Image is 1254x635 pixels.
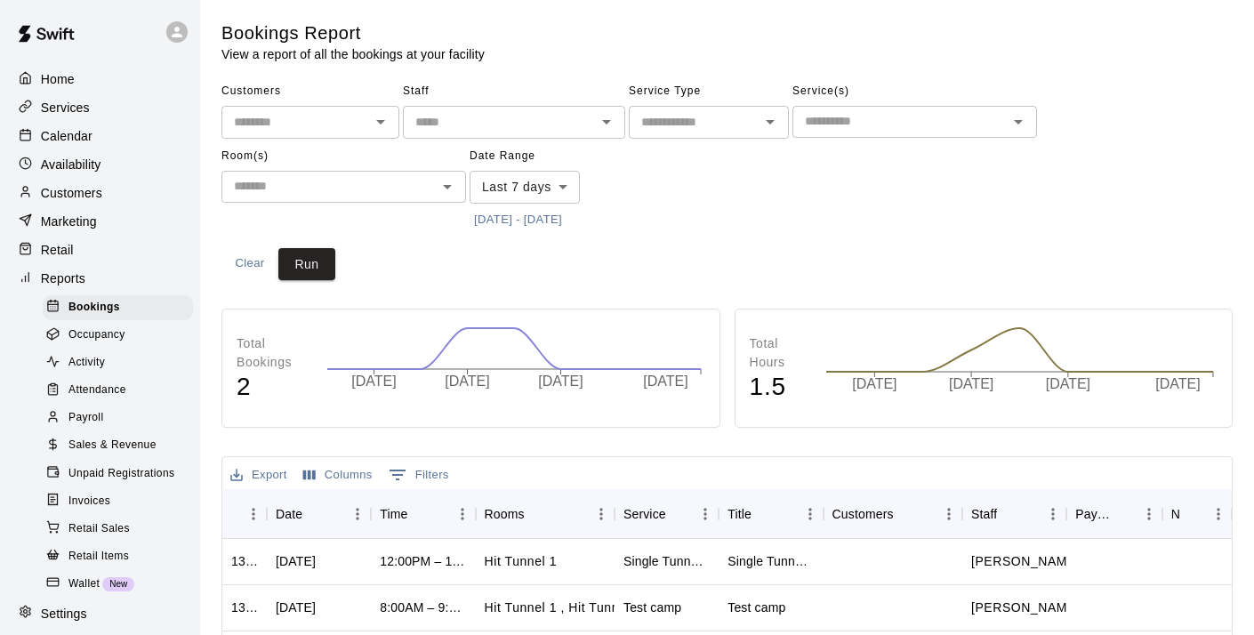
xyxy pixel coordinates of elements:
div: Rooms [485,489,525,539]
div: 1307326 [231,599,258,616]
tspan: [DATE] [538,374,583,389]
a: Home [14,66,186,92]
button: Menu [449,501,476,527]
span: Invoices [68,493,110,510]
a: Availability [14,151,186,178]
div: Single Tunnel Rental [727,552,814,570]
button: Sort [231,502,256,526]
p: Scott vatter [971,599,1080,617]
tspan: [DATE] [643,374,687,389]
div: 12:00PM – 12:30PM [380,552,466,570]
div: Customers [832,489,894,539]
button: Open [594,109,619,134]
div: Unpaid Registrations [43,462,193,486]
div: Time [380,489,407,539]
h5: Bookings Report [221,21,485,45]
a: Retail Items [43,543,200,570]
a: Calendar [14,123,186,149]
button: Menu [588,501,615,527]
a: Activity [43,350,200,377]
div: Attendance [43,378,193,403]
button: Menu [692,501,719,527]
a: Payroll [43,405,200,432]
span: Bookings [68,299,120,317]
button: Show filters [384,461,454,489]
button: Clear [221,248,278,281]
span: Activity [68,354,105,372]
p: Hit Tunnel 1 [485,552,557,571]
div: Activity [43,350,193,375]
div: Service [615,489,719,539]
div: Fri, Aug 15, 2025 [276,599,316,616]
button: Select columns [299,462,377,489]
p: Total Hours [750,334,808,372]
button: Menu [344,501,371,527]
div: Payment [1066,489,1162,539]
a: Bookings [43,293,200,321]
a: WalletNew [43,570,200,598]
span: Service(s) [792,77,1037,106]
button: Open [368,109,393,134]
tspan: [DATE] [351,374,396,389]
a: Retail [14,237,186,263]
a: Retail Sales [43,515,200,543]
a: Attendance [43,377,200,405]
button: Sort [525,502,550,526]
button: Sort [1111,502,1136,526]
a: Customers [14,180,186,206]
div: 1307782 [231,552,258,570]
div: Occupancy [43,323,193,348]
p: Availability [41,156,101,173]
div: Service [623,489,666,539]
div: Date [276,489,302,539]
button: Open [435,174,460,199]
span: Occupancy [68,326,125,344]
tspan: [DATE] [852,376,896,391]
h4: 1.5 [750,372,808,403]
button: Sort [894,502,919,526]
div: Test camp [623,599,681,616]
p: Settings [41,605,87,623]
div: Bookings [43,295,193,320]
div: Date [267,489,371,539]
div: Staff [971,489,997,539]
span: Staff [403,77,625,106]
a: Sales & Revenue [43,432,200,460]
a: Reports [14,265,186,292]
span: Customers [221,77,399,106]
div: Retail Sales [43,517,193,542]
button: Sort [1180,502,1205,526]
div: Staff [962,489,1066,539]
div: Invoices [43,489,193,514]
div: Last 7 days [470,171,580,204]
button: Sort [666,502,691,526]
span: Sales & Revenue [68,437,157,454]
a: Invoices [43,487,200,515]
p: Reports [41,269,85,287]
span: Room(s) [221,142,466,171]
span: Date Range [470,142,625,171]
a: Occupancy [43,321,200,349]
span: Retail Sales [68,520,130,538]
span: Attendance [68,382,126,399]
button: Menu [1040,501,1066,527]
div: Payroll [43,406,193,430]
span: New [102,579,134,589]
p: Total Bookings [237,334,309,372]
tspan: [DATE] [949,376,993,391]
p: Hit Tunnel 1 , Hit Tunnel 2 [485,599,641,617]
h4: 2 [237,372,309,403]
div: Single Tunnel Rental [623,552,710,570]
button: Menu [1205,501,1232,527]
button: Menu [797,501,824,527]
div: Time [371,489,475,539]
button: Menu [1136,501,1162,527]
a: Settings [14,600,186,627]
div: Customers [824,489,962,539]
